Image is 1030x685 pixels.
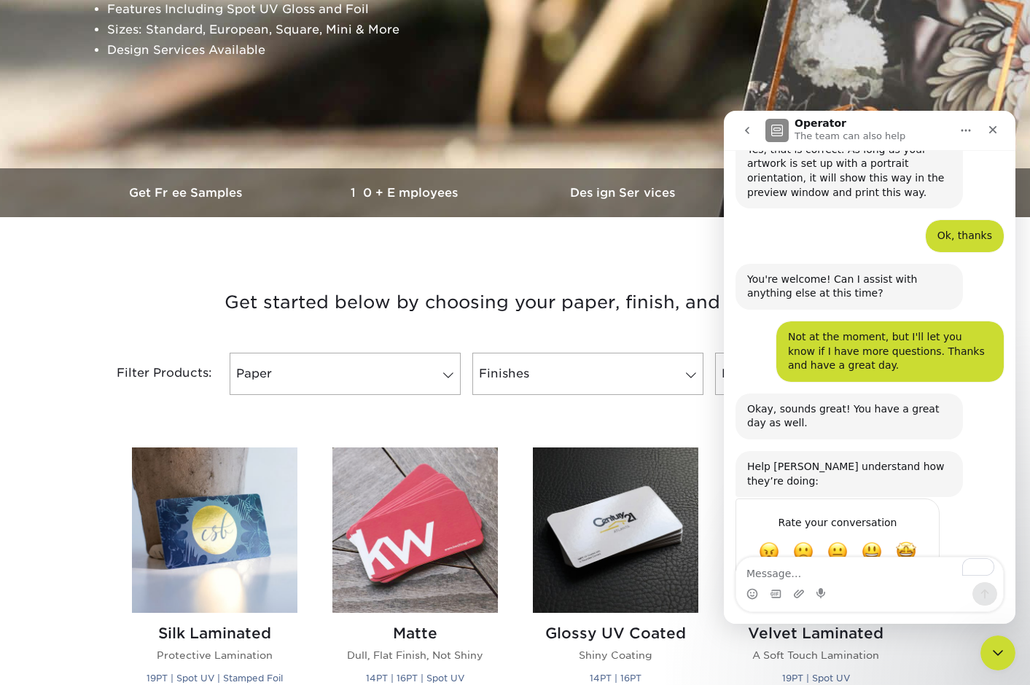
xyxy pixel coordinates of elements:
[472,353,703,395] a: Finishes
[590,673,641,684] small: 14PT | 16PT
[78,186,297,200] h3: Get Free Samples
[782,673,850,684] small: 19PT | Spot UV
[724,111,1015,624] iframe: To enrich screen reader interactions, please activate Accessibility in Grammarly extension settings
[515,186,734,200] h3: Design Services
[515,168,734,217] a: Design Services
[332,648,498,662] p: Dull, Flat Finish, Not Shiny
[132,648,297,662] p: Protective Lamination
[132,625,297,642] h2: Silk Laminated
[107,20,948,40] li: Sizes: Standard, European, Square, Mini & More
[332,625,498,642] h2: Matte
[733,648,899,662] p: A Soft Touch Lamination
[533,447,698,613] img: Glossy UV Coated Business Cards
[297,186,515,200] h3: 10+ Employees
[366,673,464,684] small: 14PT | 16PT | Spot UV
[980,635,1015,670] iframe: Intercom live chat
[78,168,297,217] a: Get Free Samples
[132,447,297,613] img: Silk Laminated Business Cards
[107,40,948,60] li: Design Services Available
[297,168,515,217] a: 10+ Employees
[147,673,283,684] small: 19PT | Spot UV | Stamped Foil
[78,353,224,395] div: Filter Products:
[733,625,899,642] h2: Velvet Laminated
[4,641,124,680] iframe: Google Customer Reviews
[533,625,698,642] h2: Glossy UV Coated
[332,447,498,613] img: Matte Business Cards
[230,353,461,395] a: Paper
[533,648,698,662] p: Shiny Coating
[89,270,942,335] h3: Get started below by choosing your paper, finish, and features:
[715,353,946,395] a: Features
